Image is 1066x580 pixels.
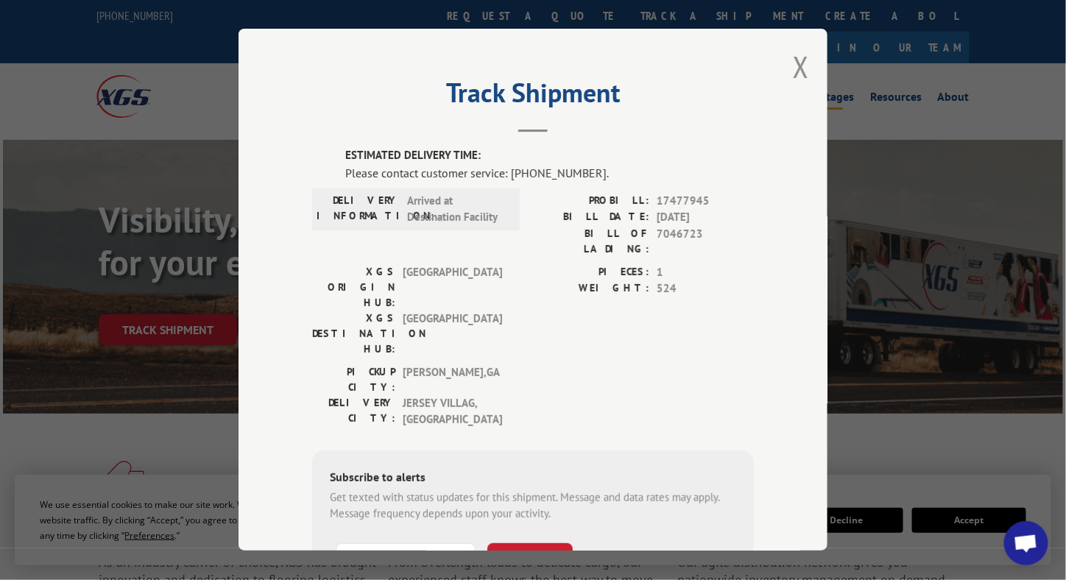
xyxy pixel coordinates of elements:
label: XGS DESTINATION HUB: [312,311,395,357]
label: BILL DATE: [533,209,649,226]
div: Subscribe to alerts [330,468,736,489]
span: 524 [657,280,754,297]
label: ESTIMATED DELIVERY TIME: [345,147,754,164]
span: [GEOGRAPHIC_DATA] [403,264,502,311]
button: SUBSCRIBE [487,543,573,574]
label: XGS ORIGIN HUB: [312,264,395,311]
div: Get texted with status updates for this shipment. Message and data rates may apply. Message frequ... [330,489,736,523]
input: Phone Number [336,543,476,574]
button: Close modal [793,47,809,86]
label: WEIGHT: [533,280,649,297]
label: PROBILL: [533,193,649,210]
span: [PERSON_NAME] , GA [403,364,502,395]
label: DELIVERY INFORMATION: [317,193,400,226]
span: 17477945 [657,193,754,210]
span: [DATE] [657,209,754,226]
div: Please contact customer service: [PHONE_NUMBER]. [345,164,754,182]
h2: Track Shipment [312,82,754,110]
span: Arrived at Destination Facility [407,193,506,226]
label: PIECES: [533,264,649,281]
label: DELIVERY CITY: [312,395,395,428]
span: 1 [657,264,754,281]
span: [GEOGRAPHIC_DATA] [403,311,502,357]
span: 7046723 [657,226,754,257]
label: PICKUP CITY: [312,364,395,395]
span: JERSEY VILLAG , [GEOGRAPHIC_DATA] [403,395,502,428]
div: Open chat [1004,521,1048,565]
label: BILL OF LADING: [533,226,649,257]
